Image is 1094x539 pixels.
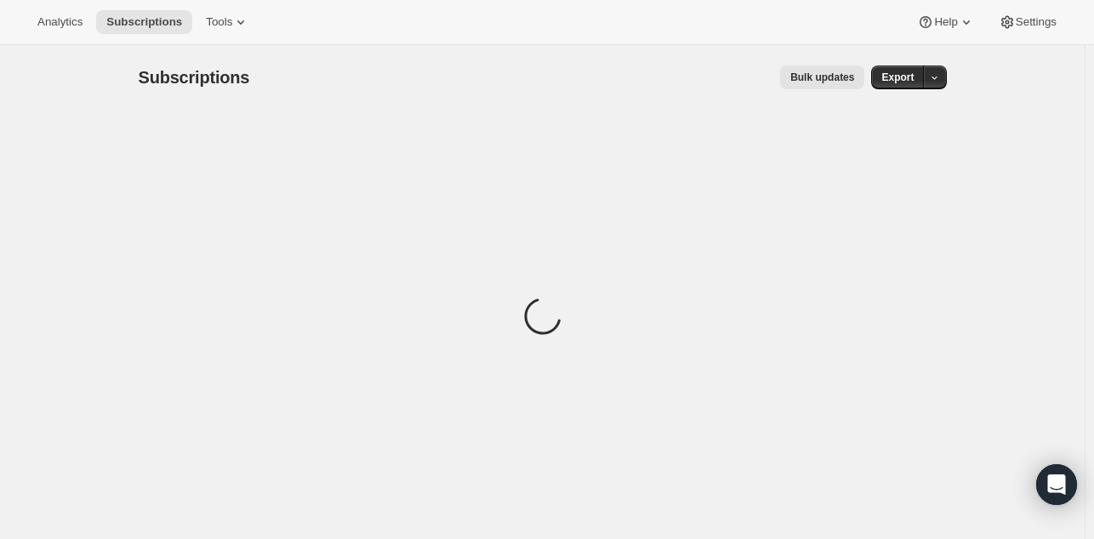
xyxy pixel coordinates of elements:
[196,10,259,34] button: Tools
[989,10,1067,34] button: Settings
[106,15,182,29] span: Subscriptions
[780,65,864,89] button: Bulk updates
[27,10,93,34] button: Analytics
[907,10,984,34] button: Help
[206,15,232,29] span: Tools
[96,10,192,34] button: Subscriptions
[1036,464,1077,505] div: Open Intercom Messenger
[934,15,957,29] span: Help
[37,15,83,29] span: Analytics
[790,71,854,84] span: Bulk updates
[1016,15,1057,29] span: Settings
[139,68,250,87] span: Subscriptions
[881,71,914,84] span: Export
[871,65,924,89] button: Export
